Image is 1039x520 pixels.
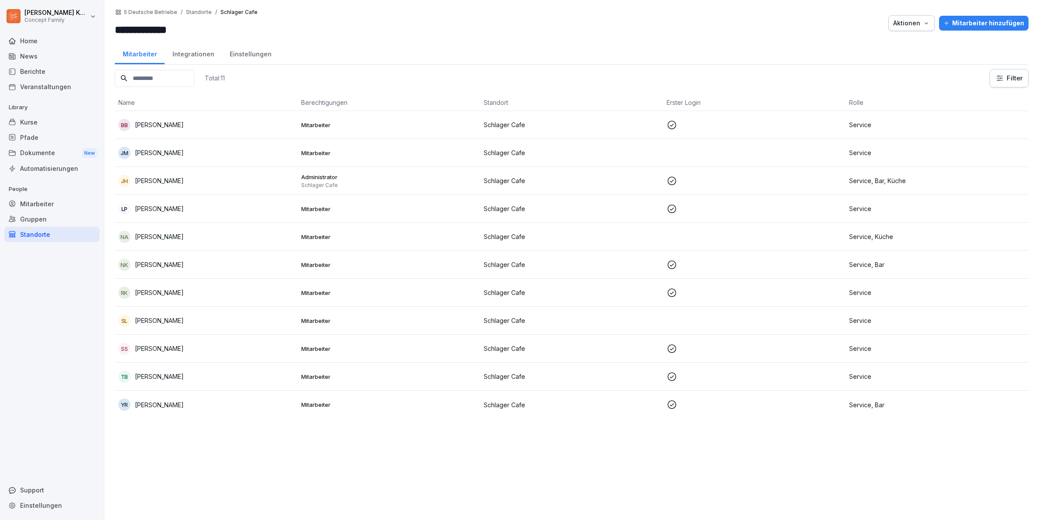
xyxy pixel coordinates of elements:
p: [PERSON_NAME] [135,148,184,157]
a: DokumenteNew [4,145,100,161]
p: [PERSON_NAME] [135,232,184,241]
p: Service [849,344,1025,353]
p: [PERSON_NAME] [135,316,184,325]
a: Gruppen [4,211,100,227]
button: Aktionen [888,15,935,31]
p: Service, Bar, Küche [849,176,1025,185]
p: [PERSON_NAME] [135,372,184,381]
a: Einstellungen [4,498,100,513]
a: Home [4,33,100,49]
a: Standorte [4,227,100,242]
p: Schlager Cafe [484,316,660,325]
th: Berechtigungen [298,94,481,111]
p: [PERSON_NAME] [135,120,184,129]
div: JH [118,175,131,187]
div: BB [118,119,131,131]
th: Erster Login [663,94,846,111]
p: [PERSON_NAME] [135,204,184,213]
p: / [181,9,182,15]
div: Aktionen [893,18,930,28]
p: Schlager Cafe [484,344,660,353]
p: Schlager Cafe [220,9,258,15]
p: Schlager Cafe [484,232,660,241]
a: Veranstaltungen [4,79,100,94]
p: Mitarbeiter [301,233,477,241]
p: Administrator [301,173,477,181]
th: Name [115,94,298,111]
th: Rolle [846,94,1029,111]
p: Mitarbeiter [301,401,477,409]
p: [PERSON_NAME] [135,400,184,409]
p: Schlager Cafe [484,288,660,297]
p: Schlager Cafe [484,260,660,269]
a: Mitarbeiter [4,196,100,211]
div: Mitarbeiter hinzufügen [943,18,1024,28]
div: SL [118,315,131,327]
p: Service [849,288,1025,297]
p: Mitarbeiter [301,149,477,157]
div: SS [118,343,131,355]
p: Schlager Cafe [301,182,477,189]
a: Integrationen [165,42,222,64]
p: Total: 11 [205,74,225,82]
div: YR [118,399,131,411]
div: NA [118,231,131,243]
a: 5 Deutsche Betriebe [124,9,177,15]
div: Support [4,482,100,498]
p: Schlager Cafe [484,400,660,409]
a: Einstellungen [222,42,279,64]
p: Schlager Cafe [484,372,660,381]
p: People [4,182,100,196]
p: [PERSON_NAME] [135,260,184,269]
button: Mitarbeiter hinzufügen [939,16,1029,31]
p: Schlager Cafe [484,120,660,129]
p: Concept Family [24,17,88,23]
p: Mitarbeiter [301,205,477,213]
div: New [82,148,97,158]
a: Mitarbeiter [115,42,165,64]
p: Service [849,372,1025,381]
p: Service, Küche [849,232,1025,241]
p: [PERSON_NAME] Komarov [24,9,88,17]
div: TB [118,371,131,383]
p: Mitarbeiter [301,317,477,325]
a: News [4,49,100,64]
p: Service [849,120,1025,129]
p: Service, Bar [849,260,1025,269]
p: Service [849,204,1025,213]
p: Mitarbeiter [301,373,477,381]
div: LP [118,203,131,215]
a: Kurse [4,114,100,130]
p: Service [849,316,1025,325]
p: [PERSON_NAME] [135,344,184,353]
a: Automatisierungen [4,161,100,176]
th: Standort [480,94,663,111]
p: Service, Bar [849,400,1025,409]
p: Schlager Cafe [484,176,660,185]
p: Schlager Cafe [484,148,660,157]
p: Schlager Cafe [484,204,660,213]
p: Service [849,148,1025,157]
a: Berichte [4,64,100,79]
div: RK [118,287,131,299]
a: Pfade [4,130,100,145]
p: [PERSON_NAME] [135,288,184,297]
p: [PERSON_NAME] [135,176,184,185]
p: Library [4,101,100,114]
div: Dokumente [4,145,100,161]
div: Filter [995,74,1023,83]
